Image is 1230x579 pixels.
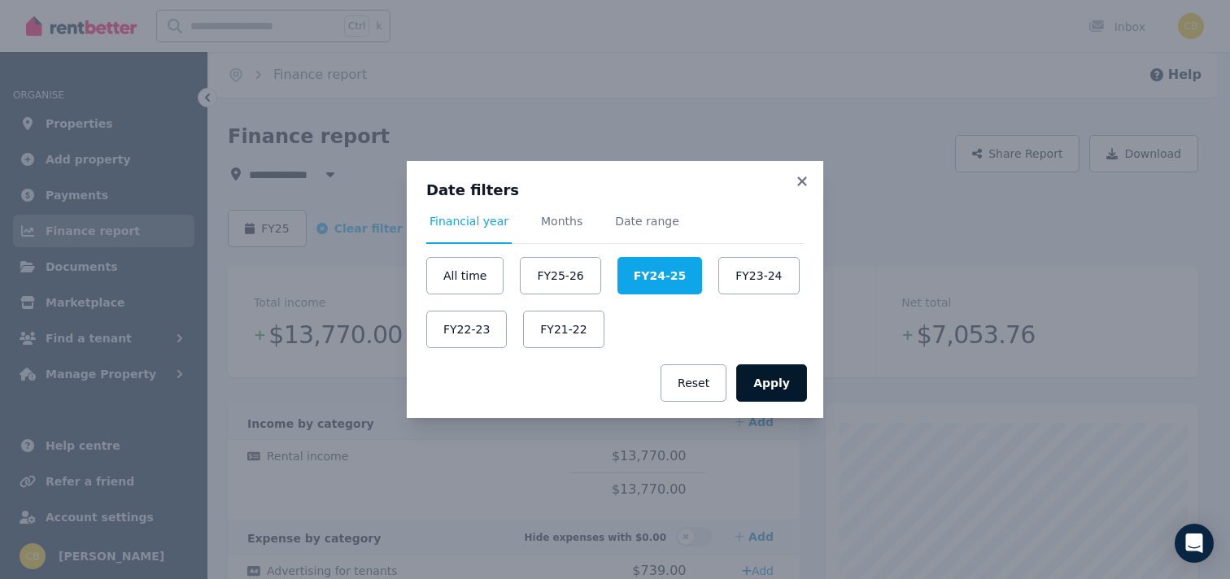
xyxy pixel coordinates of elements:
[520,257,600,294] button: FY25-26
[426,311,507,348] button: FY22-23
[426,257,504,294] button: All time
[1175,524,1214,563] div: Open Intercom Messenger
[661,364,726,402] button: Reset
[541,213,582,229] span: Months
[615,213,679,229] span: Date range
[523,311,604,348] button: FY21-22
[736,364,807,402] button: Apply
[430,213,508,229] span: Financial year
[718,257,799,294] button: FY23-24
[426,213,804,244] nav: Tabs
[617,257,702,294] button: FY24-25
[426,181,804,200] h3: Date filters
